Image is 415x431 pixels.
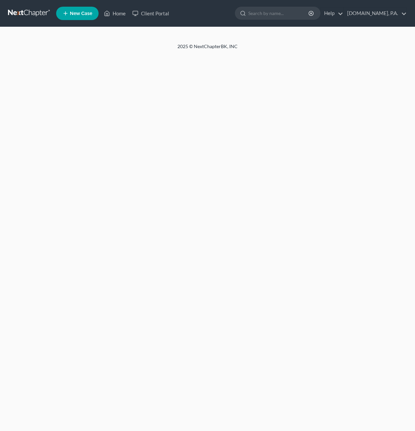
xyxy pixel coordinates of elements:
a: Client Portal [129,7,172,19]
a: [DOMAIN_NAME], P.A. [344,7,407,19]
a: Home [101,7,129,19]
span: New Case [70,11,92,16]
a: Help [321,7,343,19]
div: 2025 © NextChapterBK, INC [17,43,398,55]
input: Search by name... [248,7,309,19]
